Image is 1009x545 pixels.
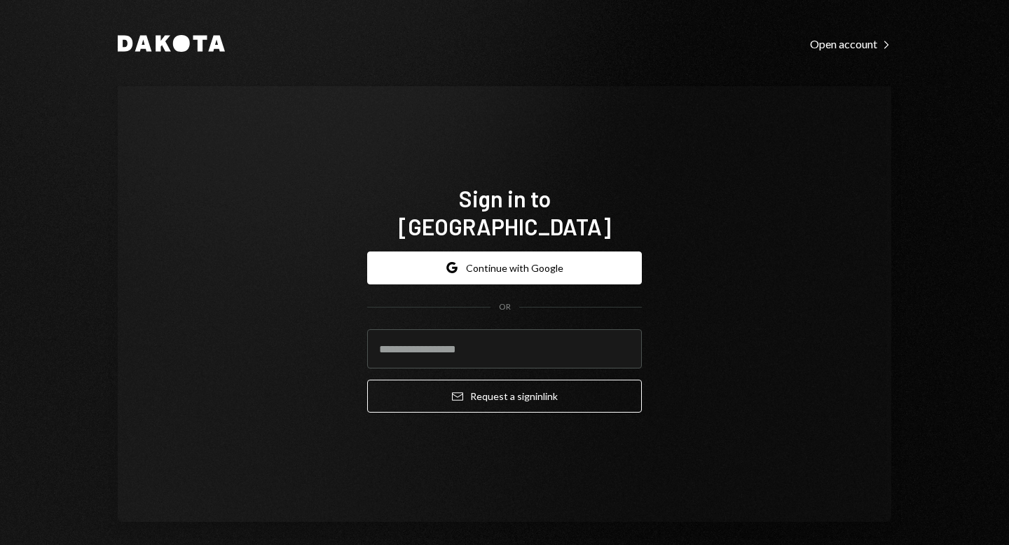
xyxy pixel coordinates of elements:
button: Request a signinlink [367,380,642,413]
h1: Sign in to [GEOGRAPHIC_DATA] [367,184,642,240]
button: Continue with Google [367,251,642,284]
div: Open account [810,37,891,51]
a: Open account [810,36,891,51]
keeper-lock: Open Keeper Popup [614,340,631,357]
div: OR [499,301,511,313]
